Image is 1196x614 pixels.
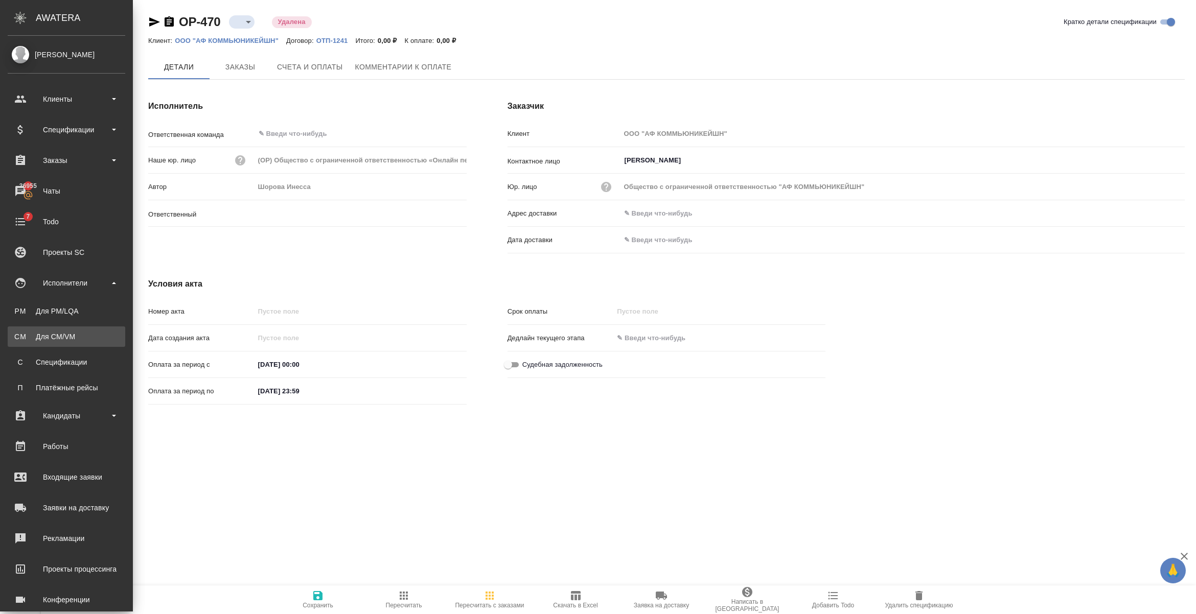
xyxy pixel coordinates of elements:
p: Адрес доставки [508,208,620,219]
p: Ответственная команда [148,130,255,140]
p: ООО "АФ КОММЬЮНИКЕЙШН" [175,37,286,44]
input: ✎ Введи что-нибудь [255,357,344,372]
input: Пустое поле [620,126,1185,141]
p: Оплата за период по [148,386,255,396]
span: 36955 [13,181,43,191]
button: Скопировать ссылку [163,16,175,28]
p: Срок оплаты [508,306,614,317]
button: Сохранить [275,585,361,614]
span: Удалить спецификацию [885,602,953,609]
input: ✎ Введи что-нибудь [620,232,710,247]
a: Входящие заявки [3,464,130,490]
div: Клиенты [8,91,125,107]
a: CMДля CM/VM [8,326,125,347]
p: 0,00 ₽ [378,37,405,44]
input: Пустое поле [255,153,467,168]
div: Для PM/LQA [13,306,120,316]
div: Чаты [8,183,125,199]
h4: Исполнитель [148,100,467,112]
a: ООО "АФ КОММЬЮНИКЕЙШН" [175,36,286,44]
p: Контактное лицо [508,156,620,167]
div: Заказы [8,153,125,168]
a: 7Todo [3,209,130,234]
p: Договор: [286,37,316,44]
div: Для CM/VM [13,332,120,342]
div: Проекты процессинга [8,561,125,577]
a: Конференции [3,587,130,612]
div: Кандидаты [8,408,125,423]
h4: Условия акта [148,278,825,290]
p: Номер акта [148,306,255,317]
a: Проекты процессинга [3,556,130,582]
a: Рекламации [3,526,130,551]
button: Скачать в Excel [533,585,618,614]
span: Судебная задолженность [522,360,603,370]
span: Детали [154,61,203,74]
button: Скопировать ссылку для ЯМессенджера [148,16,160,28]
a: ССпецификации [8,352,125,372]
button: Написать в [GEOGRAPHIC_DATA] [704,585,790,614]
a: 36955Чаты [3,178,130,204]
div: Todo [8,214,125,229]
div: Спецификации [13,357,120,367]
button: Добавить Todo [790,585,876,614]
input: ✎ Введи что-нибудь [620,206,1185,221]
span: Заказы [216,61,265,74]
input: Пустое поле [255,304,467,319]
button: Open [1179,159,1181,161]
span: Пересчитать [386,602,422,609]
input: Пустое поле [255,330,344,345]
p: К оплате: [405,37,437,44]
button: Пересчитать с заказами [447,585,533,614]
p: Удалена [278,17,306,27]
a: Работы [3,434,130,459]
p: Автор [148,182,255,192]
span: Сохранить [303,602,333,609]
button: 🙏 [1160,558,1186,583]
input: ✎ Введи что-нибудь [613,330,703,345]
span: Комментарии к оплате [355,61,452,74]
input: Пустое поле [613,304,703,319]
div: AWATERA [36,8,133,28]
a: Заявки на доставку [3,495,130,521]
p: Ответственный [148,209,255,220]
span: Скачать в Excel [553,602,597,609]
button: Open [461,212,463,215]
input: ✎ Введи что-нибудь [258,128,429,140]
a: Проекты SC [3,240,130,265]
a: OP-470 [179,15,221,29]
span: Кратко детали спецификации [1064,17,1157,27]
span: 🙏 [1164,560,1182,581]
p: Дата создания акта [148,333,255,343]
input: Пустое поле [255,179,467,194]
button: Заявка на доставку [618,585,704,614]
div: Исполнители [8,275,125,291]
p: Клиент: [148,37,175,44]
div: Входящие заявки [8,469,125,485]
p: Юр. лицо [508,182,537,192]
div: Платёжные рейсы [13,383,120,393]
span: 7 [20,211,36,222]
input: ✎ Введи что-нибудь [255,384,344,398]
p: Оплата за период с [148,360,255,370]
div: Спецификации [8,122,125,137]
p: Итого: [355,37,377,44]
button: Open [461,133,463,135]
button: Удалить спецификацию [876,585,962,614]
div: Проекты SC [8,245,125,260]
div: [PERSON_NAME] [8,49,125,60]
p: Дата доставки [508,235,620,245]
span: Написать в [GEOGRAPHIC_DATA] [710,598,784,612]
span: Заявка на доставку [634,602,689,609]
div: ​ [229,15,255,28]
div: Конференции [8,592,125,607]
p: Наше юр. лицо [148,155,196,166]
a: ППлатёжные рейсы [8,377,125,398]
h4: Заказчик [508,100,1185,112]
div: Рекламации [8,531,125,546]
p: ОТП-1241 [316,37,356,44]
span: Добавить Todo [812,602,854,609]
p: Клиент [508,129,620,139]
span: Пересчитать с заказами [455,602,524,609]
a: ОТП-1241 [316,36,356,44]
